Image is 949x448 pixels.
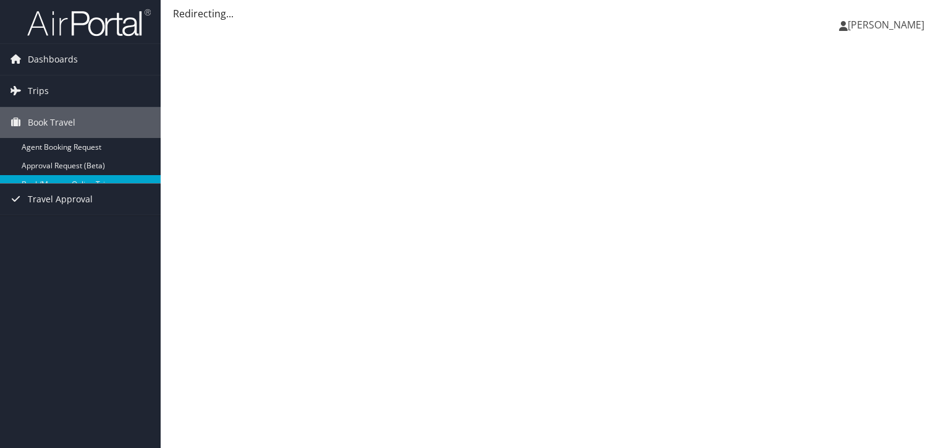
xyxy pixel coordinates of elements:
[28,44,78,75] span: Dashboards
[27,8,151,37] img: airportal-logo.png
[28,107,75,138] span: Book Travel
[28,75,49,106] span: Trips
[848,18,924,32] span: [PERSON_NAME]
[173,6,937,21] div: Redirecting...
[839,6,937,43] a: [PERSON_NAME]
[28,184,93,215] span: Travel Approval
